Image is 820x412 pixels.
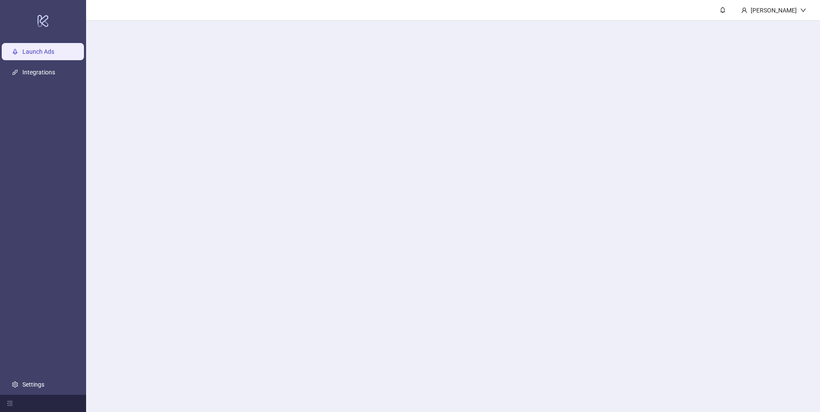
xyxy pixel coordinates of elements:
[720,7,726,13] span: bell
[22,381,44,388] a: Settings
[22,69,55,76] a: Integrations
[7,400,13,406] span: menu-fold
[22,48,54,55] a: Launch Ads
[741,7,747,13] span: user
[800,7,806,13] span: down
[747,6,800,15] div: [PERSON_NAME]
